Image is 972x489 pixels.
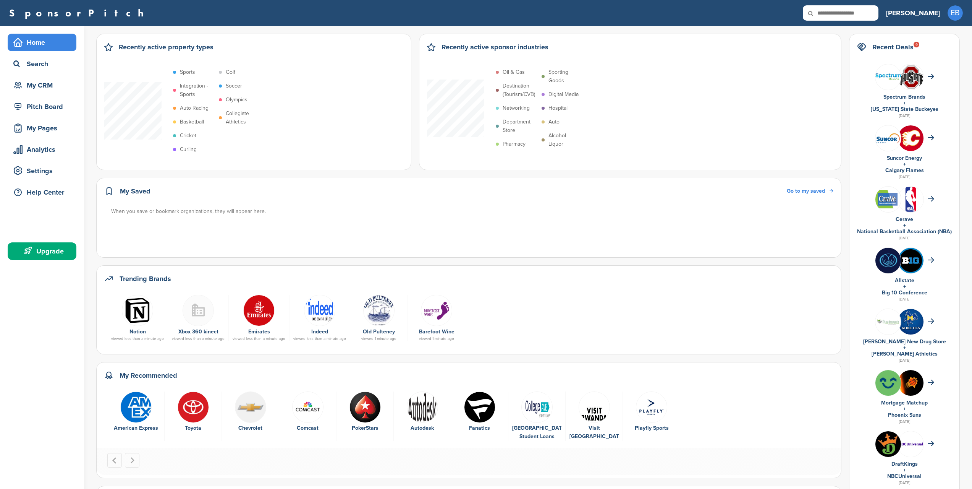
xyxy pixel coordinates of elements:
img: 5qbfb61w 400x400 [898,125,923,151]
p: Cricket [180,132,196,140]
a: Rm62ialo 400x400 Comcast [283,392,332,433]
a: Lujdbc7z 400x400 Chevrolet [226,392,275,433]
div: When you save or bookmark organizations, they will appear here. [111,207,834,216]
img: Okcnagxi 400x400 [464,392,495,423]
img: Amex logo [120,392,152,423]
img: Data?1415805899 [898,65,923,89]
div: Analytics [11,143,76,156]
img: Occlsw4c 400x400 [122,295,153,326]
img: Screen shot 2017 03 15 at 8.47.38 am [521,392,553,423]
div: PokerStars [340,424,390,432]
p: Hospital [548,104,568,112]
div: viewed less than a minute ago [111,337,164,341]
h2: My Saved [120,186,150,197]
a: Phoenix Suns [888,412,921,418]
a: Okcnagxi 400x400 Fanatics [455,392,504,433]
div: American Express [111,424,160,432]
p: Soccer [226,82,242,90]
h2: My Recommended [120,370,177,381]
a: Mortgage Matchup [881,400,928,406]
p: Olympics [226,96,247,104]
a: NBCUniversal [887,473,922,479]
img: Flurpgkm 400x400 [875,370,901,396]
div: Chevrolet [226,424,275,432]
button: Next slide [125,453,139,468]
div: 7 of 10 [451,392,508,441]
p: Digital Media [548,90,579,99]
p: Department Store [503,118,538,135]
img: Data [363,295,395,326]
a: Data Autodesk [398,392,447,433]
a: Vr Visit [GEOGRAPHIC_DATA] [569,392,619,441]
div: 3 of 10 [222,392,279,441]
a: My Pages [8,119,76,137]
div: 2 of 10 [165,392,222,441]
img: Data [875,190,901,208]
div: 4 of 10 [279,392,336,441]
a: Upgrade [8,242,76,260]
a: Go to my saved [787,187,833,195]
div: 6 of 10 [394,392,451,441]
a: [US_STATE] State Buckeyes [871,106,938,112]
p: Auto [548,118,560,126]
div: [DATE] [857,235,952,242]
a: My CRM [8,76,76,94]
h3: [PERSON_NAME] [886,8,940,18]
a: Spectrum Brands [883,94,925,100]
a: + [903,344,906,351]
div: [DATE] [857,357,952,364]
div: viewed 1 minute ago [412,337,461,341]
img: Draftkings logo [875,431,901,457]
span: EB [948,5,963,21]
a: P2pgsm4u 400x400 Playfly Sports [627,392,676,433]
div: Search [11,57,76,71]
a: Screen shot 2017 03 15 at 8.47.38 am [GEOGRAPHIC_DATA] Student Loans [512,392,561,441]
img: P2pgsm4u 400x400 [636,392,667,423]
p: Sports [180,68,195,76]
img: Eum25tej 400x400 [898,248,923,273]
div: [DATE] [857,174,952,180]
img: 70sdsdto 400x400 [898,370,923,396]
a: [PERSON_NAME] New Drug Store [863,338,946,345]
img: Data [875,132,901,144]
img: Spectrum brands logo [875,73,901,81]
a: + [903,161,906,167]
img: Open uri20141112 64162 izwz7i?1415806587 [898,187,923,212]
img: Screen shot 2014 12 09 at 9.58.03 am [421,295,452,326]
a: Notion [129,328,146,335]
span: Go to my saved [787,188,825,194]
p: Destination (Tourism/CVB) [503,82,538,99]
img: Buildingmissing [183,295,214,326]
a: Help Center [8,184,76,201]
p: Collegiate Athletics [226,109,261,126]
a: Screen shot 2014 12 09 at 9.58.03 am [412,295,461,325]
p: Integration - Sports [180,82,215,99]
div: Toyota [168,424,218,432]
a: + [903,283,906,290]
div: 8 of 10 [508,392,566,441]
div: Visit [GEOGRAPHIC_DATA] [569,424,619,441]
a: + [903,100,906,106]
a: Buildingmissing [172,295,225,325]
a: Analytics [8,141,76,158]
p: Curling [180,145,197,154]
p: Pharmacy [503,140,526,148]
div: Upgrade [11,244,76,258]
a: DraftKings [891,461,918,467]
a: Xbox 360 kinect [178,328,218,335]
img: Rm62ialo 400x400 [292,392,323,423]
h2: Recently active property types [119,42,213,52]
div: Fanatics [455,424,504,432]
p: Oil & Gas [503,68,525,76]
p: Networking [503,104,530,112]
a: Indeed [311,328,328,335]
h2: Recently active sponsor industries [442,42,548,52]
div: Home [11,36,76,49]
img: Nbcuniversal 400x400 [898,431,923,457]
div: [GEOGRAPHIC_DATA] Student Loans [512,424,561,441]
a: Search [8,55,76,73]
a: Data [354,295,404,325]
a: Emirates [248,328,270,335]
a: Big 10 Conference [882,289,927,296]
img: Lujdbc7z 400x400 [235,392,266,423]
